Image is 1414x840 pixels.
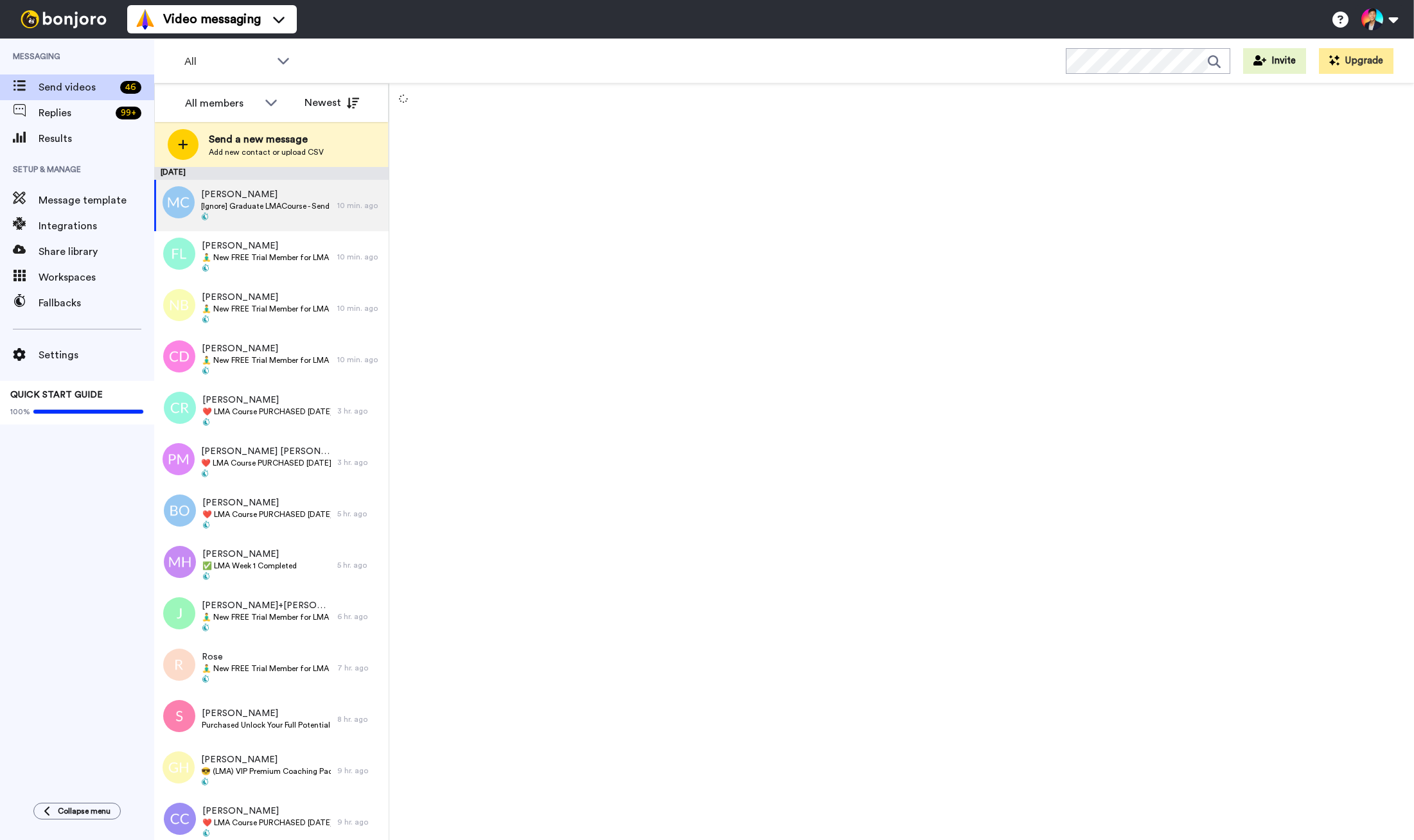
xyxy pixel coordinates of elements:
span: 😎 (LMA) VIP Premium Coaching Package Purchased 😎 [201,766,331,776]
div: 8 hr. ago [337,714,382,724]
span: 🧘‍♂️ New FREE Trial Member for LMA Program! 🧘‍♂️ [202,304,331,314]
span: [PERSON_NAME] [202,707,331,720]
div: 10 min. ago [337,354,382,365]
div: 9 hr. ago [337,766,382,776]
img: fl.png [163,238,195,270]
span: Replies [39,105,110,121]
div: [DATE] [154,167,389,180]
span: All [184,54,270,69]
span: Purchased Unlock Your Full Potential Package [202,720,331,730]
span: Collapse menu [58,806,110,816]
span: [PERSON_NAME]+[PERSON_NAME] [202,599,331,612]
span: 🧘‍♂️ New FREE Trial Member for LMA Program! 🧘‍♂️ [202,355,331,365]
span: Message template [39,193,154,208]
button: Collapse menu [33,803,121,819]
img: cc.png [164,803,196,835]
div: 9 hr. ago [337,817,382,827]
span: [PERSON_NAME] [202,496,331,509]
span: QUICK START GUIDE [10,390,103,399]
span: [PERSON_NAME] [202,548,297,561]
span: 🧘‍♂️ New FREE Trial Member for LMA Program! 🧘‍♂️ [202,612,331,622]
span: 100% [10,407,30,417]
div: 6 hr. ago [337,611,382,622]
span: [PERSON_NAME] [201,753,331,766]
span: Rose [202,651,331,663]
button: Invite [1243,48,1306,74]
span: Send videos [39,80,115,95]
span: Results [39,131,154,146]
span: Send a new message [209,132,324,147]
span: [PERSON_NAME] [202,342,331,355]
img: cr.png [164,392,196,424]
div: 5 hr. ago [337,560,382,570]
button: Newest [295,90,369,116]
span: [PERSON_NAME] [PERSON_NAME] [PERSON_NAME] [201,445,331,458]
div: 7 hr. ago [337,663,382,673]
span: Share library [39,244,154,259]
img: bo.png [164,494,196,527]
span: Workspaces [39,270,154,285]
img: vm-color.svg [135,9,155,30]
img: gh.png [163,751,195,783]
div: 10 min. ago [337,200,382,211]
div: 3 hr. ago [337,457,382,468]
img: mc.png [163,186,195,218]
img: bj-logo-header-white.svg [15,10,112,28]
span: Video messaging [163,10,261,28]
span: ✅ LMA Week 1 Completed [202,561,297,571]
img: cd.png [163,340,195,372]
span: 🧘‍♂️ New FREE Trial Member for LMA Program! 🧘‍♂️ [202,663,331,674]
span: Fallbacks [39,295,154,311]
img: s.png [163,700,195,732]
img: pm.png [163,443,195,475]
div: 99 + [116,107,141,119]
div: 10 min. ago [337,303,382,313]
button: Upgrade [1319,48,1393,74]
span: ❤️️ LMA Course PURCHASED [DATE] ❤️️ [201,458,331,468]
span: [Ignore] Graduate LMACourse - Send Fallback Video [DATE] [201,201,331,211]
span: [PERSON_NAME] [202,394,331,407]
img: j.png [163,597,195,629]
span: Add new contact or upload CSV [209,147,324,157]
img: mh.png [164,546,196,578]
div: 5 hr. ago [337,509,382,519]
span: [PERSON_NAME] [202,805,331,818]
span: Integrations [39,218,154,234]
span: ❤️️ LMA Course PURCHASED [DATE] ❤️️ [202,818,331,828]
img: nb.png [163,289,195,321]
span: 🧘‍♂️ New FREE Trial Member for LMA Program! 🧘‍♂️ [202,252,331,263]
span: ❤️️ LMA Course PURCHASED [DATE] ❤️️ [202,407,331,417]
div: 10 min. ago [337,252,382,262]
span: ❤️️ LMA Course PURCHASED [DATE] ❤️️ [202,509,331,520]
div: 3 hr. ago [337,406,382,416]
span: Settings [39,347,154,363]
span: [PERSON_NAME] [202,291,331,304]
img: r.png [163,649,195,681]
span: [PERSON_NAME] [202,240,331,252]
div: All members [185,96,258,111]
span: [PERSON_NAME] [201,188,331,201]
div: 46 [120,81,141,94]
